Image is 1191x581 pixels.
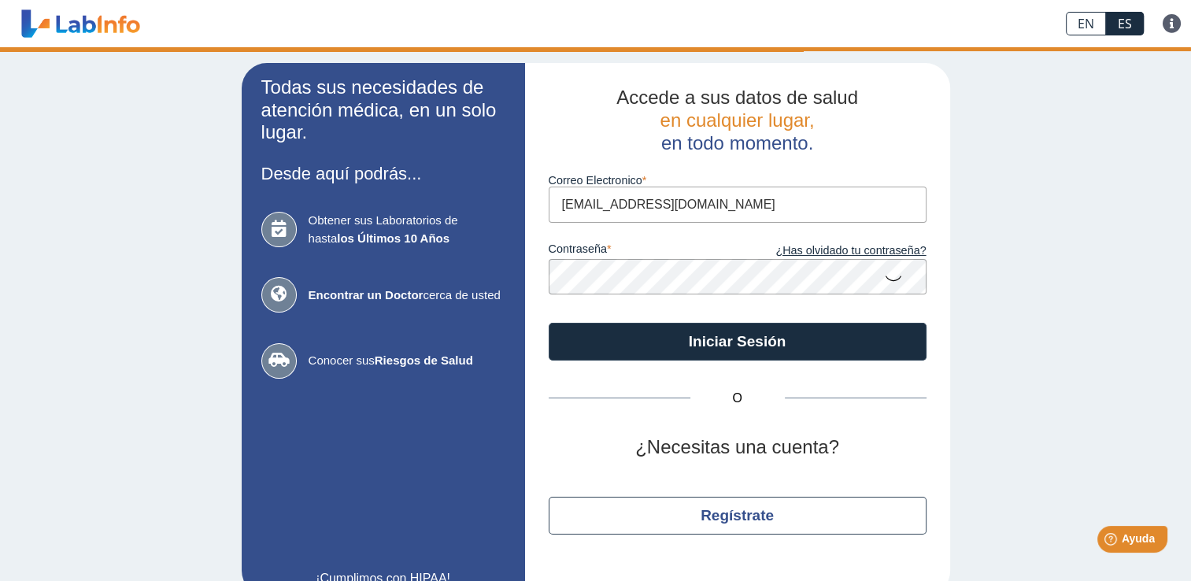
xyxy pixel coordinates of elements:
iframe: Help widget launcher [1051,520,1174,564]
h2: ¿Necesitas una cuenta? [549,436,927,459]
b: Encontrar un Doctor [309,288,424,302]
span: Conocer sus [309,352,505,370]
a: ¿Has olvidado tu contraseña? [738,242,927,260]
label: contraseña [549,242,738,260]
h2: Todas sus necesidades de atención médica, en un solo lugar. [261,76,505,144]
button: Iniciar Sesión [549,323,927,361]
b: Riesgos de Salud [375,353,473,367]
span: Obtener sus Laboratorios de hasta [309,212,505,247]
a: ES [1106,12,1144,35]
b: los Últimos 10 Años [337,231,449,245]
h3: Desde aquí podrás... [261,164,505,183]
span: O [690,389,785,408]
label: Correo Electronico [549,174,927,187]
span: cerca de usted [309,287,505,305]
span: en todo momento. [661,132,813,154]
span: Accede a sus datos de salud [616,87,858,108]
span: en cualquier lugar, [660,109,814,131]
button: Regístrate [549,497,927,535]
a: EN [1066,12,1106,35]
